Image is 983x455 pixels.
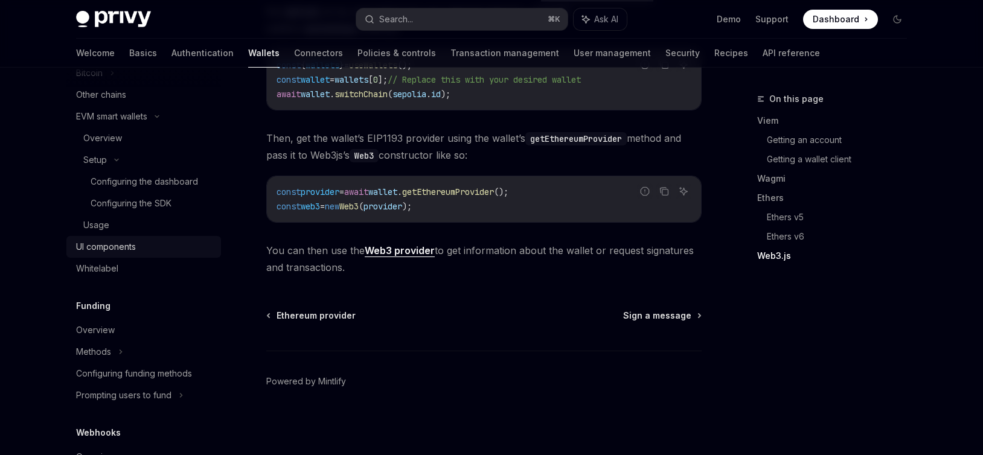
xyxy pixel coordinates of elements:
[76,87,126,102] div: Other chains
[171,39,234,68] a: Authentication
[301,186,339,197] span: provider
[76,388,171,402] div: Prompting users to fund
[76,366,192,381] div: Configuring funding methods
[637,183,653,199] button: Report incorrect code
[378,74,388,85] span: ];
[277,89,301,100] span: await
[623,310,691,322] span: Sign a message
[277,186,301,197] span: const
[266,130,702,164] span: Then, get the wallet’s EIP1193 provider using the wallet’s method and pass it to Web3js’s constru...
[548,14,560,24] span: ⌘ K
[83,153,107,167] div: Setup
[717,13,741,25] a: Demo
[803,10,878,29] a: Dashboard
[76,240,136,254] div: UI components
[76,11,151,28] img: dark logo
[767,150,917,169] a: Getting a wallet client
[623,310,700,322] a: Sign a message
[431,89,441,100] span: id
[755,13,789,25] a: Support
[494,186,508,197] span: ();
[365,244,435,257] a: Web3 provider
[277,310,356,322] span: Ethereum provider
[426,89,431,100] span: .
[76,299,110,313] h5: Funding
[368,74,373,85] span: [
[402,201,412,212] span: );
[656,183,672,199] button: Copy the contents from the code block
[356,8,568,30] button: Search...⌘K
[66,319,221,341] a: Overview
[339,186,344,197] span: =
[450,39,559,68] a: Transaction management
[767,130,917,150] a: Getting an account
[757,246,917,266] a: Web3.js
[76,345,111,359] div: Methods
[248,39,280,68] a: Wallets
[357,39,436,68] a: Policies & controls
[665,39,700,68] a: Security
[397,186,402,197] span: .
[266,375,346,387] a: Powered by Mintlify
[66,192,221,214] a: Configuring the SDK
[594,13,618,25] span: Ask AI
[359,201,363,212] span: (
[76,39,115,68] a: Welcome
[350,149,379,162] code: Web3
[402,186,494,197] span: getEthereumProvider
[525,132,627,145] code: getEthereumProvider
[301,74,330,85] span: wallet
[344,186,368,197] span: await
[129,39,157,68] a: Basics
[320,201,325,212] span: =
[294,39,343,68] a: Connectors
[388,89,392,100] span: (
[392,89,426,100] span: sepolia
[574,39,651,68] a: User management
[66,214,221,236] a: Usage
[91,174,198,189] div: Configuring the dashboard
[76,425,121,440] h5: Webhooks
[888,10,907,29] button: Toggle dark mode
[757,111,917,130] a: Viem
[363,201,402,212] span: provider
[267,310,356,322] a: Ethereum provider
[266,242,702,276] span: You can then use the to get information about the wallet or request signatures and transactions.
[330,74,335,85] span: =
[76,261,118,276] div: Whitelabel
[91,196,171,211] div: Configuring the SDK
[763,39,820,68] a: API reference
[277,201,301,212] span: const
[76,109,147,124] div: EVM smart wallets
[335,74,368,85] span: wallets
[769,92,824,106] span: On this page
[373,74,378,85] span: 0
[757,169,917,188] a: Wagmi
[676,183,691,199] button: Ask AI
[813,13,859,25] span: Dashboard
[368,186,397,197] span: wallet
[325,201,339,212] span: new
[66,236,221,258] a: UI components
[379,12,413,27] div: Search...
[441,89,450,100] span: );
[83,131,122,145] div: Overview
[76,323,115,337] div: Overview
[66,84,221,106] a: Other chains
[388,74,581,85] span: // Replace this with your desired wallet
[574,8,627,30] button: Ask AI
[335,89,388,100] span: switchChain
[767,227,917,246] a: Ethers v6
[83,218,109,232] div: Usage
[66,258,221,279] a: Whitelabel
[714,39,748,68] a: Recipes
[66,363,221,384] a: Configuring funding methods
[66,171,221,192] a: Configuring the dashboard
[757,188,917,208] a: Ethers
[301,201,320,212] span: web3
[767,208,917,227] a: Ethers v5
[330,89,335,100] span: .
[66,127,221,149] a: Overview
[339,201,359,212] span: Web3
